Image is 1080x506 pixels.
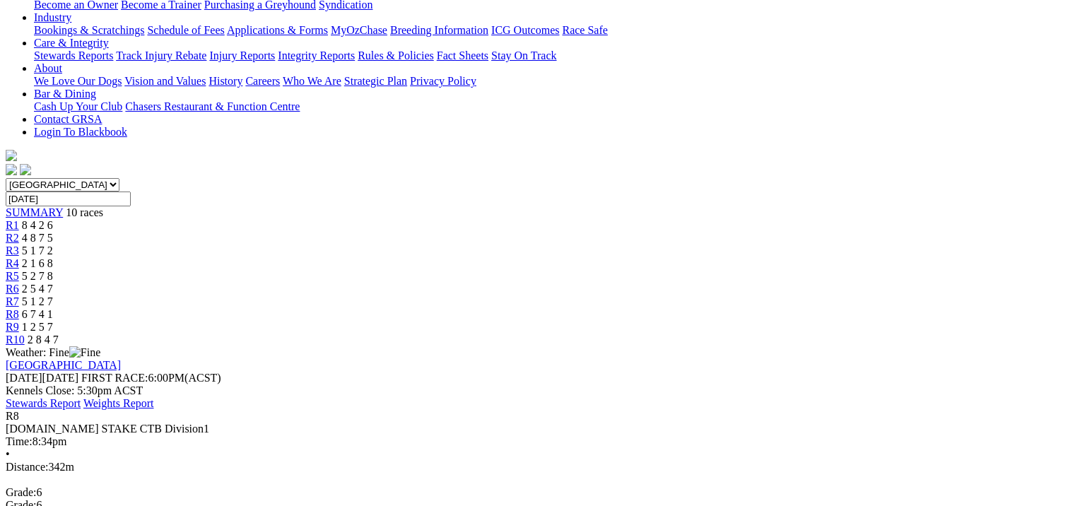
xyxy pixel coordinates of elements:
[81,372,148,384] span: FIRST RACE:
[22,219,53,231] span: 8 4 2 6
[69,346,100,359] img: Fine
[6,206,63,218] a: SUMMARY
[491,49,556,61] a: Stay On Track
[22,232,53,244] span: 4 8 7 5
[6,308,19,320] a: R8
[6,397,81,409] a: Stewards Report
[562,24,607,36] a: Race Safe
[6,384,1064,397] div: Kennels Close: 5:30pm ACST
[34,113,102,125] a: Contact GRSA
[83,397,154,409] a: Weights Report
[6,192,131,206] input: Select date
[34,49,113,61] a: Stewards Reports
[22,257,53,269] span: 2 1 6 8
[147,24,224,36] a: Schedule of Fees
[6,295,19,307] a: R7
[227,24,328,36] a: Applications & Forms
[278,49,355,61] a: Integrity Reports
[34,62,62,74] a: About
[34,100,122,112] a: Cash Up Your Club
[6,448,10,460] span: •
[6,270,19,282] a: R5
[6,232,19,244] a: R2
[6,435,33,447] span: Time:
[124,75,206,87] a: Vision and Values
[22,270,53,282] span: 5 2 7 8
[6,461,1064,473] div: 342m
[28,334,59,346] span: 2 8 4 7
[6,372,42,384] span: [DATE]
[245,75,280,87] a: Careers
[209,49,275,61] a: Injury Reports
[34,75,1064,88] div: About
[6,334,25,346] a: R10
[22,283,53,295] span: 2 5 4 7
[34,49,1064,62] div: Care & Integrity
[6,486,37,498] span: Grade:
[283,75,341,87] a: Who We Are
[491,24,559,36] a: ICG Outcomes
[34,37,109,49] a: Care & Integrity
[6,283,19,295] a: R6
[410,75,476,87] a: Privacy Policy
[22,308,53,320] span: 6 7 4 1
[6,346,100,358] span: Weather: Fine
[34,24,1064,37] div: Industry
[22,321,53,333] span: 1 2 5 7
[34,100,1064,113] div: Bar & Dining
[6,359,121,371] a: [GEOGRAPHIC_DATA]
[6,150,17,161] img: logo-grsa-white.png
[6,321,19,333] a: R9
[81,372,221,384] span: 6:00PM(ACST)
[34,75,122,87] a: We Love Our Dogs
[20,164,31,175] img: twitter.svg
[116,49,206,61] a: Track Injury Rebate
[6,410,19,422] span: R8
[331,24,387,36] a: MyOzChase
[344,75,407,87] a: Strategic Plan
[22,295,53,307] span: 5 1 2 7
[6,219,19,231] a: R1
[6,257,19,269] a: R4
[66,206,103,218] span: 10 races
[125,100,300,112] a: Chasers Restaurant & Function Centre
[390,24,488,36] a: Breeding Information
[6,461,48,473] span: Distance:
[437,49,488,61] a: Fact Sheets
[6,164,17,175] img: facebook.svg
[6,423,1064,435] div: [DOMAIN_NAME] STAKE CTB Division1
[34,11,71,23] a: Industry
[209,75,242,87] a: History
[34,24,144,36] a: Bookings & Scratchings
[6,245,19,257] a: R3
[6,372,78,384] span: [DATE]
[22,245,53,257] span: 5 1 7 2
[34,88,96,100] a: Bar & Dining
[6,486,1064,499] div: 6
[6,435,1064,448] div: 8:34pm
[358,49,434,61] a: Rules & Policies
[34,126,127,138] a: Login To Blackbook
